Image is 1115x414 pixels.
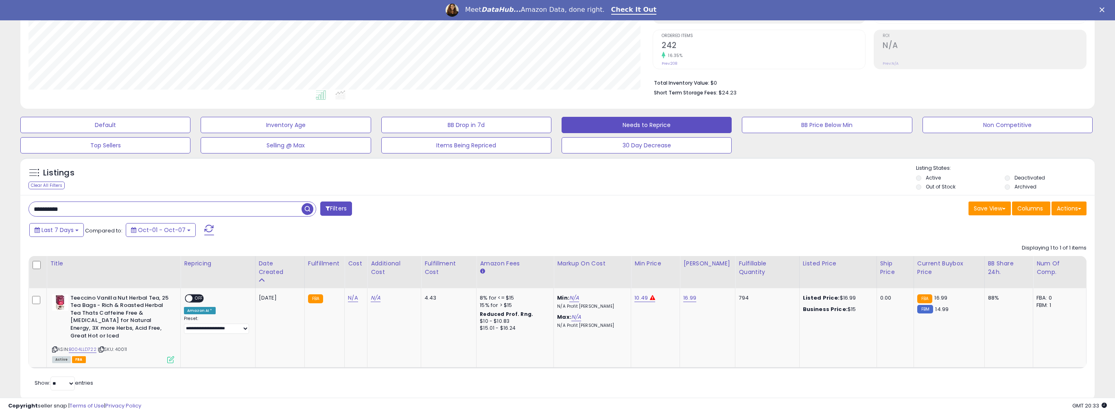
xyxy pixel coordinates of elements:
[70,294,169,342] b: Teeccino Vanilla Nut Herbal Tea, 25 Tea Bags - Rich & Roasted Herbal Tea Thats Caffeine Free & [M...
[1022,244,1087,252] div: Displaying 1 to 1 of 1 items
[683,259,732,268] div: [PERSON_NAME]
[557,323,625,329] p: N/A Profit [PERSON_NAME]
[69,346,96,353] a: B004LLD722
[926,183,955,190] label: Out of Stock
[481,6,521,13] i: DataHub...
[480,302,547,309] div: 15% for > $15
[35,379,93,387] span: Show: entries
[883,61,899,66] small: Prev: N/A
[662,61,677,66] small: Prev: 208
[138,226,186,234] span: Oct-01 - Oct-07
[480,259,550,268] div: Amazon Fees
[1036,302,1080,309] div: FBM: 1
[803,294,870,302] div: $16.99
[308,294,323,303] small: FBA
[480,325,547,332] div: $15.01 - $16.24
[739,294,793,302] div: 794
[201,117,371,133] button: Inventory Age
[1100,7,1108,12] div: Close
[98,346,127,353] span: | SKU: 40011
[935,305,949,313] span: 14.99
[70,402,104,410] a: Terms of Use
[662,34,865,38] span: Ordered Items
[557,294,569,302] b: Min:
[201,137,371,153] button: Selling @ Max
[719,89,737,96] span: $24.23
[1036,259,1083,276] div: Num of Comp.
[381,137,551,153] button: Items Being Repriced
[634,259,676,268] div: Min Price
[348,259,364,268] div: Cost
[554,256,631,288] th: The percentage added to the cost of goods (COGS) that forms the calculator for Min & Max prices.
[739,259,796,276] div: Fulfillable Quantity
[259,259,301,276] div: Date Created
[348,294,358,302] a: N/A
[42,226,74,234] span: Last 7 Days
[8,402,38,410] strong: Copyright
[50,259,177,268] div: Title
[52,356,71,363] span: All listings currently available for purchase on Amazon
[654,79,709,86] b: Total Inventory Value:
[571,313,581,321] a: N/A
[1014,174,1045,181] label: Deactivated
[803,305,848,313] b: Business Price:
[611,6,657,15] a: Check It Out
[934,294,947,302] span: 16.99
[917,259,981,276] div: Current Buybox Price
[52,294,174,362] div: ASIN:
[480,268,485,275] small: Amazon Fees.
[662,41,865,52] h2: 242
[480,311,533,318] b: Reduced Prof. Rng.
[654,89,717,96] b: Short Term Storage Fees:
[192,295,206,302] span: OFF
[1017,204,1043,212] span: Columns
[557,304,625,309] p: N/A Profit [PERSON_NAME]
[923,117,1093,133] button: Non Competitive
[562,117,732,133] button: Needs to Reprice
[43,167,74,179] h5: Listings
[480,294,547,302] div: 8% for <= $15
[880,294,907,302] div: 0.00
[72,356,86,363] span: FBA
[371,294,380,302] a: N/A
[880,259,910,276] div: Ship Price
[742,117,912,133] button: BB Price Below Min
[803,306,870,313] div: $15
[29,223,84,237] button: Last 7 Days
[20,117,190,133] button: Default
[184,307,216,314] div: Amazon AI *
[20,137,190,153] button: Top Sellers
[654,77,1080,87] li: $0
[28,182,65,189] div: Clear All Filters
[562,137,732,153] button: 30 Day Decrease
[803,259,873,268] div: Listed Price
[916,164,1095,172] p: Listing States:
[883,41,1086,52] h2: N/A
[1036,294,1080,302] div: FBA: 0
[105,402,141,410] a: Privacy Policy
[1012,202,1050,215] button: Columns
[184,259,252,268] div: Repricing
[569,294,579,302] a: N/A
[381,117,551,133] button: BB Drop in 7d
[184,316,249,334] div: Preset:
[883,15,906,20] small: Prev: 100.00%
[988,259,1030,276] div: BB Share 24h.
[988,294,1027,302] div: 88%
[926,174,941,181] label: Active
[662,15,681,20] small: Prev: $0.00
[126,223,196,237] button: Oct-01 - Oct-07
[557,313,571,321] b: Max:
[1014,183,1036,190] label: Archived
[803,294,840,302] b: Listed Price:
[85,227,122,234] span: Compared to:
[424,259,473,276] div: Fulfillment Cost
[557,259,627,268] div: Markup on Cost
[52,294,68,311] img: 41Ox2KR+w5L._SL40_.jpg
[917,294,932,303] small: FBA
[917,305,933,313] small: FBM
[1052,202,1087,215] button: Actions
[308,259,341,268] div: Fulfillment
[883,34,1086,38] span: ROI
[424,294,470,302] div: 4.43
